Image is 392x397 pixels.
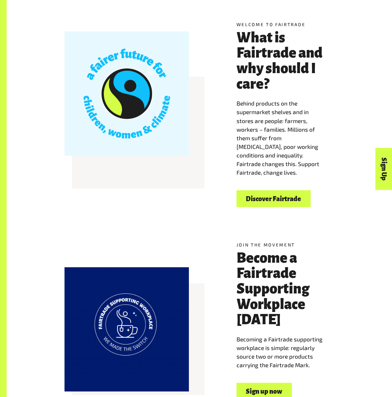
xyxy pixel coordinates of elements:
[237,335,334,370] p: Becoming a Fairtrade supporting workplace is simple: regularly source two or more products carryi...
[237,21,334,28] h5: Welcome to Fairtrade
[237,100,319,176] span: Behind products on the supermarket shelves and in stores are people: farmers, workers – families....
[237,190,311,207] a: Discover Fairtrade
[237,242,334,248] h5: Join the movement
[237,250,334,328] h3: Become a Fairtrade Supporting Workplace [DATE]
[237,30,334,92] h3: What is Fairtrade and why should I care?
